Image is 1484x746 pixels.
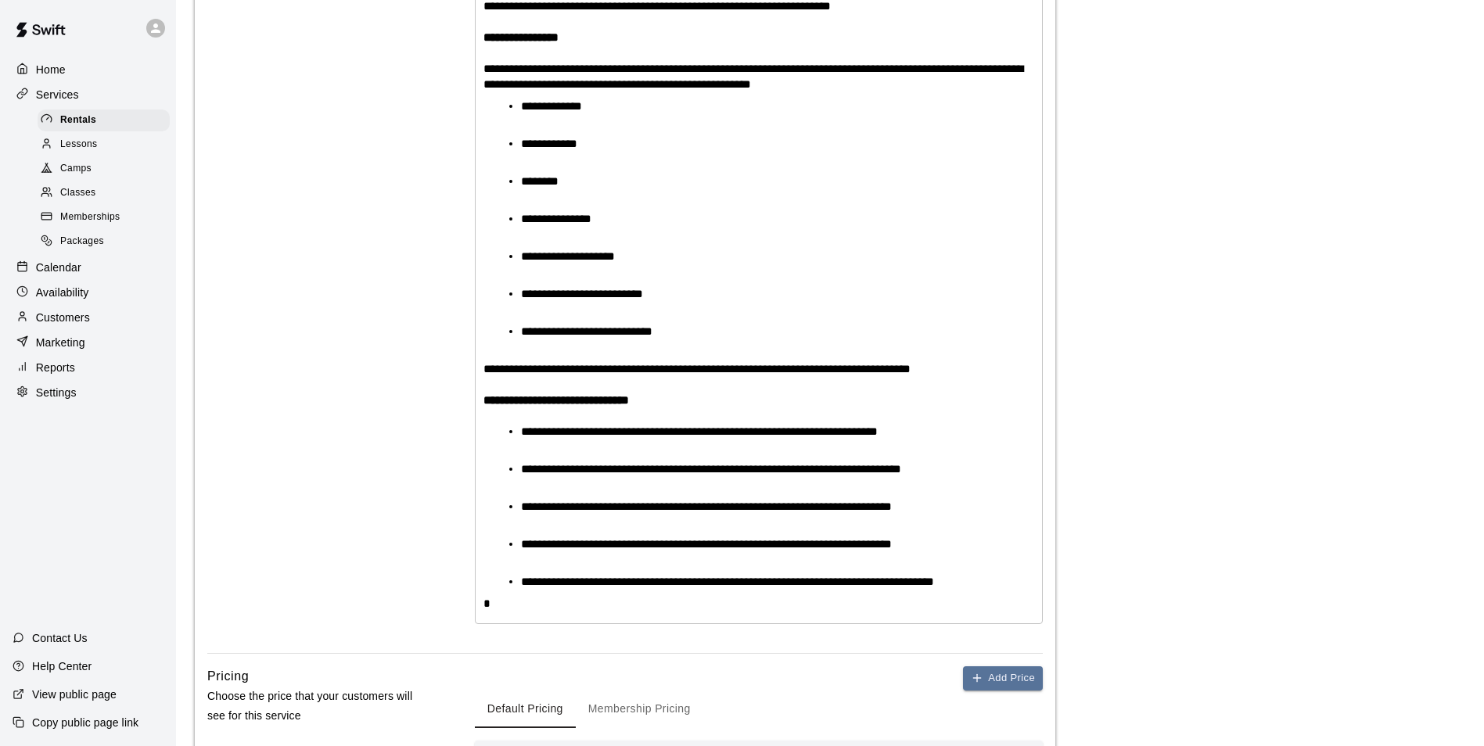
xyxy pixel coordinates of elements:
[36,310,90,325] p: Customers
[36,385,77,400] p: Settings
[475,690,576,728] button: Default Pricing
[13,256,163,279] a: Calendar
[38,206,170,228] div: Memberships
[13,83,163,106] a: Services
[38,132,176,156] a: Lessons
[36,335,85,350] p: Marketing
[60,185,95,201] span: Classes
[13,331,163,354] a: Marketing
[13,58,163,81] a: Home
[38,134,170,156] div: Lessons
[36,260,81,275] p: Calendar
[38,230,176,254] a: Packages
[32,715,138,730] p: Copy public page link
[36,87,79,102] p: Services
[60,113,96,128] span: Rentals
[36,62,66,77] p: Home
[38,109,170,131] div: Rentals
[38,206,176,230] a: Memberships
[36,285,89,300] p: Availability
[38,181,176,206] a: Classes
[60,137,98,152] span: Lessons
[13,306,163,329] a: Customers
[38,157,176,181] a: Camps
[207,666,249,687] h6: Pricing
[60,210,120,225] span: Memberships
[38,182,170,204] div: Classes
[32,658,92,674] p: Help Center
[576,690,703,728] button: Membership Pricing
[13,281,163,304] a: Availability
[60,161,92,177] span: Camps
[38,108,176,132] a: Rentals
[60,234,104,249] span: Packages
[963,666,1043,690] button: Add Price
[13,356,163,379] a: Reports
[38,231,170,253] div: Packages
[38,158,170,180] div: Camps
[32,687,117,702] p: View public page
[13,381,163,404] a: Settings
[36,360,75,375] p: Reports
[207,687,425,726] p: Choose the price that your customers will see for this service
[32,630,88,646] p: Contact Us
